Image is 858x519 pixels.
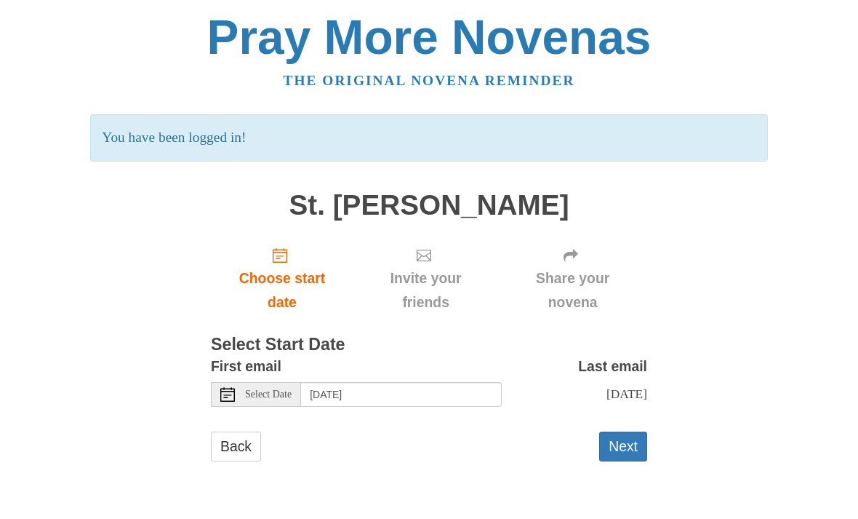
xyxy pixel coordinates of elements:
h1: St. [PERSON_NAME] [211,190,647,221]
a: Choose start date [211,235,353,322]
h3: Select Start Date [211,336,647,354]
a: Pray More Novenas [207,10,651,64]
a: The original novena reminder [284,73,575,88]
label: First email [211,354,281,379]
span: [DATE] [606,387,647,401]
a: Back [211,432,261,461]
div: Click "Next" to confirm your start date first. [353,235,498,322]
span: Select Date [245,389,292,400]
label: Last email [578,354,647,379]
button: Next [599,432,647,461]
span: Choose start date [225,266,339,314]
span: Invite your friends [368,266,484,314]
span: Share your novena [513,266,633,314]
p: You have been logged in! [90,114,767,162]
div: Click "Next" to confirm your start date first. [498,235,647,322]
